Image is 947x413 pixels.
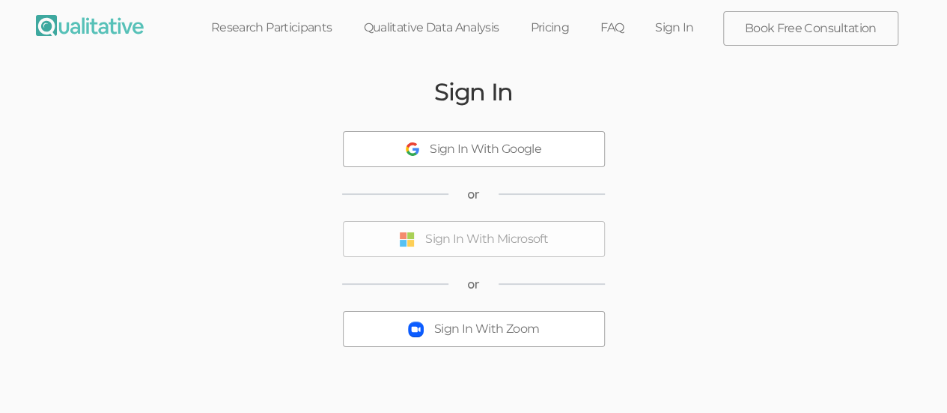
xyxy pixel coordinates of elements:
button: Sign In With Google [343,131,605,167]
div: Sign In With Microsoft [425,231,548,248]
img: Sign In With Google [406,142,419,156]
button: Sign In With Microsoft [343,221,605,257]
img: Sign In With Microsoft [399,232,415,247]
iframe: Chat Widget [872,341,947,413]
a: Book Free Consultation [724,12,898,45]
button: Sign In With Zoom [343,311,605,347]
a: Research Participants [195,11,348,44]
div: Sign In With Google [430,141,541,158]
div: Sign In With Zoom [434,321,539,338]
span: or [467,186,480,203]
img: Qualitative [36,15,144,36]
a: Sign In [639,11,710,44]
h2: Sign In [434,79,513,105]
img: Sign In With Zoom [408,322,424,337]
a: FAQ [585,11,639,44]
a: Qualitative Data Analysis [347,11,514,44]
a: Pricing [514,11,585,44]
span: or [467,276,480,293]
